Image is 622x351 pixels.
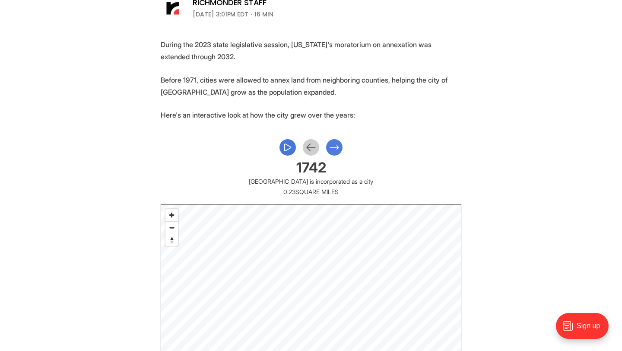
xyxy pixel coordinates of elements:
[165,222,178,234] span: Zoom out
[549,309,622,351] iframe: portal-trigger
[326,139,343,156] button: Next Slide
[165,209,178,221] button: Zoom in
[193,9,248,19] time: [DATE] 3:01PM EDT
[254,9,273,19] span: 16 min
[165,234,178,246] button: Reset bearing to north
[165,221,178,234] button: Zoom out
[161,74,461,98] p: Before 1971, cities were allowed to annex land from neighboring counties, helping the city of [GE...
[161,176,461,187] div: [GEOGRAPHIC_DATA] is incorporated as a city
[161,109,461,121] p: Here's an interactive look at how the city grew over the years:
[161,38,461,63] p: During the 2023 state legislative session, [US_STATE]'s moratorium on annexation was extended thr...
[161,187,461,197] div: 0.23 square miles
[279,139,296,156] button: Play
[161,163,461,173] div: 1742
